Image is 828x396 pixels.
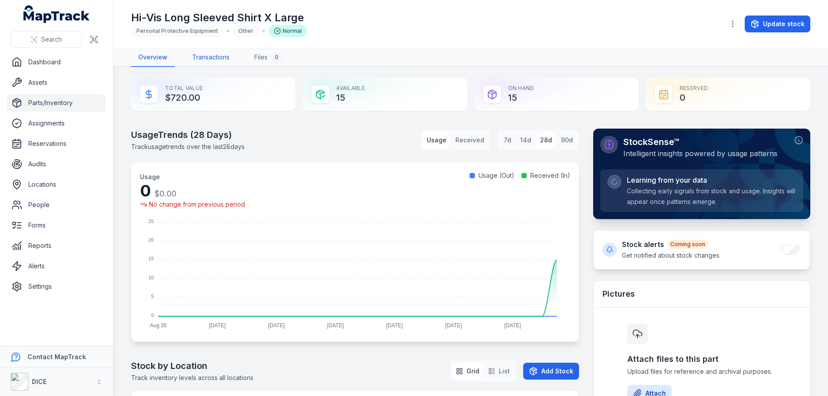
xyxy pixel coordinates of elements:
strong: DICE [32,378,47,385]
button: Usage [423,132,450,148]
button: Grid [452,363,483,379]
button: Add Stock [523,363,579,380]
a: Assets [7,74,106,91]
tspan: 5 [151,294,154,299]
a: Assignments [7,114,106,132]
span: Intelligent insights powered by usage patterns [623,149,777,158]
span: Usage [140,173,160,180]
span: Collecting early signals from stock and usage. Insights will appear once patterns emerge. [627,187,795,205]
h2: StockSense™ [623,136,777,148]
h3: Attach files to this part [627,353,776,365]
tspan: 15 [148,256,154,261]
h3: Pictures [603,288,635,300]
a: Files0 [247,48,289,67]
tspan: 20 [148,237,154,243]
tspan: 10 [148,275,154,280]
a: Alerts [7,257,106,275]
span: $0.00 [155,189,176,198]
h4: Stock alerts [622,239,719,250]
strong: Contact MapTrack [27,353,86,361]
tspan: [DATE] [445,322,462,329]
a: Audits [7,155,106,173]
button: List [485,363,513,379]
span: Search [41,35,62,44]
a: MapTrack [23,5,90,23]
a: Parts/Inventory [7,94,106,112]
button: Search [11,31,82,48]
a: Overview [131,48,175,67]
a: Forms [7,216,106,234]
div: Coming soon [668,240,708,249]
tspan: [DATE] [209,322,226,329]
div: 0 [140,182,245,200]
button: 90d [557,132,576,148]
tspan: [DATE] [504,322,521,329]
a: Settings [7,278,106,295]
span: Track inventory levels across all locations [131,374,253,381]
div: Other [233,25,259,37]
span: No change from previous period [149,200,245,209]
tspan: [DATE] [386,322,403,329]
span: Usage (Out) [478,171,514,180]
tspan: Aug 26 [150,322,167,329]
div: Normal [268,25,307,37]
a: People [7,196,106,214]
a: Dashboard [7,53,106,71]
button: 28d [536,132,556,148]
h2: Usage Trends ( 28 Days) [131,129,245,141]
tspan: [DATE] [268,322,285,329]
button: 7d [500,132,515,148]
span: Track usage trends over the last 28 days [131,143,245,150]
tspan: 25 [148,219,154,224]
h1: Hi-Vis Long Sleeved Shirt X Large [131,11,307,25]
button: Update stock [745,16,810,32]
div: 0 [271,52,282,63]
span: Personal Protective Equipment [136,27,218,34]
h2: Stock by Location [131,360,253,372]
span: Received (In) [530,171,570,180]
tspan: [DATE] [327,322,344,329]
a: Locations [7,176,106,193]
a: Transactions [185,48,237,67]
button: 14d [517,132,535,148]
span: Upload files for reference and archival purposes. [627,367,776,376]
a: Reservations [7,135,106,153]
tspan: 0 [151,313,154,318]
span: Learning from your data [627,175,707,185]
button: Received [452,132,488,148]
a: Reports [7,237,106,255]
span: Get notified about stock changes [622,251,719,259]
